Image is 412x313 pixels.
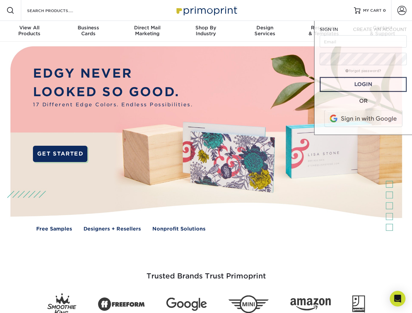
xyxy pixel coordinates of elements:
[152,225,206,233] a: Nonprofit Solutions
[33,101,193,109] span: 17 Different Edge Colors. Endless Possibilities.
[26,7,90,14] input: SEARCH PRODUCTS.....
[320,35,407,48] input: Email
[118,25,176,31] span: Direct Mail
[294,25,353,37] div: & Templates
[176,25,235,31] span: Shop By
[174,3,239,17] img: Primoprint
[84,225,141,233] a: Designers + Resellers
[15,256,397,288] h3: Trusted Brands Trust Primoprint
[320,77,407,92] a: Login
[33,83,193,101] p: LOOKED SO GOOD.
[166,298,207,311] img: Google
[363,8,382,13] span: MY CART
[236,25,294,31] span: Design
[320,97,407,105] div: OR
[59,25,117,31] span: Business
[33,64,193,83] p: EDGY NEVER
[33,146,87,162] a: GET STARTED
[236,25,294,37] div: Services
[59,21,117,42] a: BusinessCards
[290,298,331,311] img: Amazon
[59,25,117,37] div: Cards
[353,27,407,32] span: CREATE AN ACCOUNT
[345,69,381,73] a: forgot password?
[390,291,405,306] div: Open Intercom Messenger
[383,8,386,13] span: 0
[294,21,353,42] a: Resources& Templates
[320,27,338,32] span: SIGN IN
[176,21,235,42] a: Shop ByIndustry
[176,25,235,37] div: Industry
[118,25,176,37] div: Marketing
[36,225,72,233] a: Free Samples
[294,25,353,31] span: Resources
[118,21,176,42] a: Direct MailMarketing
[352,295,365,313] img: Goodwill
[236,21,294,42] a: DesignServices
